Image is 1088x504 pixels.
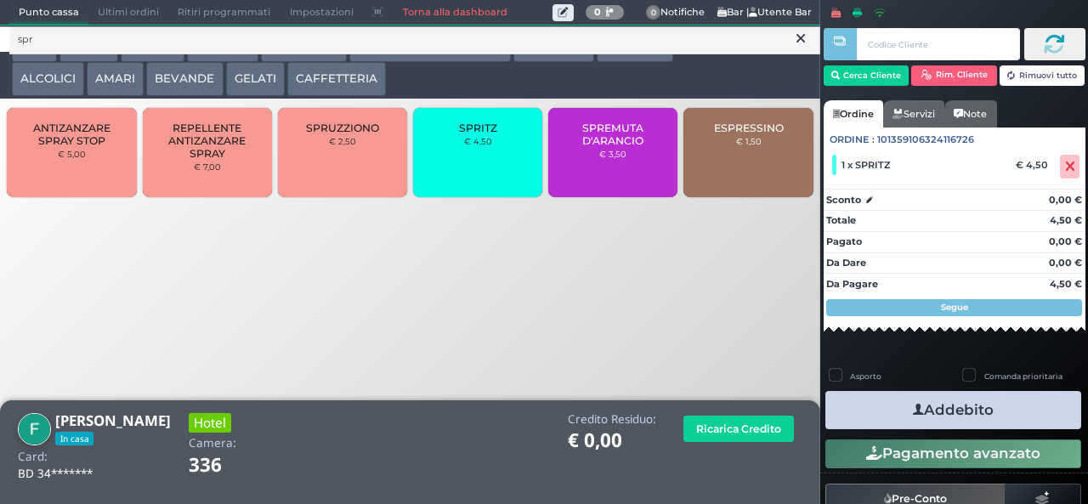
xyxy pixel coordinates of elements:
strong: Da Pagare [826,278,878,290]
span: Impostazioni [280,1,363,25]
a: Note [944,100,996,127]
span: In casa [55,432,93,445]
small: € 2,50 [329,136,356,146]
button: GELATI [226,62,285,96]
strong: Segue [941,302,968,313]
strong: Totale [826,214,856,226]
button: Pagamento avanzato [825,439,1081,468]
span: SPRITZ [459,122,497,134]
h4: Credito Residuo: [568,413,656,426]
input: Codice Cliente [857,28,1019,60]
strong: Sconto [826,193,861,207]
label: Asporto [850,371,881,382]
small: € 7,00 [194,161,221,172]
button: Rim. Cliente [911,65,997,86]
span: ANTIZANZARE SPRAY STOP [21,122,122,147]
small: € 5,00 [58,149,86,159]
span: SPREMUTA D'ARANCIO [563,122,664,147]
h1: € 0,00 [568,430,656,451]
span: Ordine : [830,133,875,147]
input: Ricerca articolo [9,25,820,55]
h4: Card: [18,450,48,463]
span: ESPRESSINO [714,122,784,134]
strong: 4,50 € [1050,278,1082,290]
button: Addebito [825,391,1081,429]
button: AMARI [87,62,144,96]
strong: 0,00 € [1049,194,1082,206]
button: Ricarica Credito [683,416,794,442]
a: Servizi [883,100,944,127]
span: 0 [646,5,661,20]
strong: Pagato [826,235,862,247]
h3: Hotel [189,413,231,433]
h1: 336 [189,455,269,476]
span: 1 x SPRITZ [841,159,890,171]
button: Cerca Cliente [824,65,909,86]
strong: 4,50 € [1050,214,1082,226]
button: ALCOLICI [12,62,84,96]
small: € 1,50 [736,136,762,146]
strong: 0,00 € [1049,257,1082,269]
img: Federico Sabatini [18,413,51,446]
a: Torna alla dashboard [393,1,516,25]
span: Ultimi ordini [88,1,168,25]
button: Rimuovi tutto [1000,65,1085,86]
small: € 4,50 [464,136,492,146]
strong: Da Dare [826,257,866,269]
span: Punto cassa [9,1,88,25]
span: 101359106324116726 [877,133,974,147]
button: CAFFETTERIA [287,62,386,96]
span: Ritiri programmati [168,1,280,25]
b: [PERSON_NAME] [55,411,171,430]
strong: 0,00 € [1049,235,1082,247]
b: 0 [594,6,601,18]
a: Ordine [824,100,883,127]
span: REPELLENTE ANTIZANZARE SPRAY [156,122,258,160]
span: SPRUZZIONO [306,122,379,134]
label: Comanda prioritaria [984,371,1062,382]
button: BEVANDE [146,62,223,96]
div: € 4,50 [1013,159,1057,171]
small: € 3,50 [599,149,626,159]
h4: Camera: [189,437,236,450]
